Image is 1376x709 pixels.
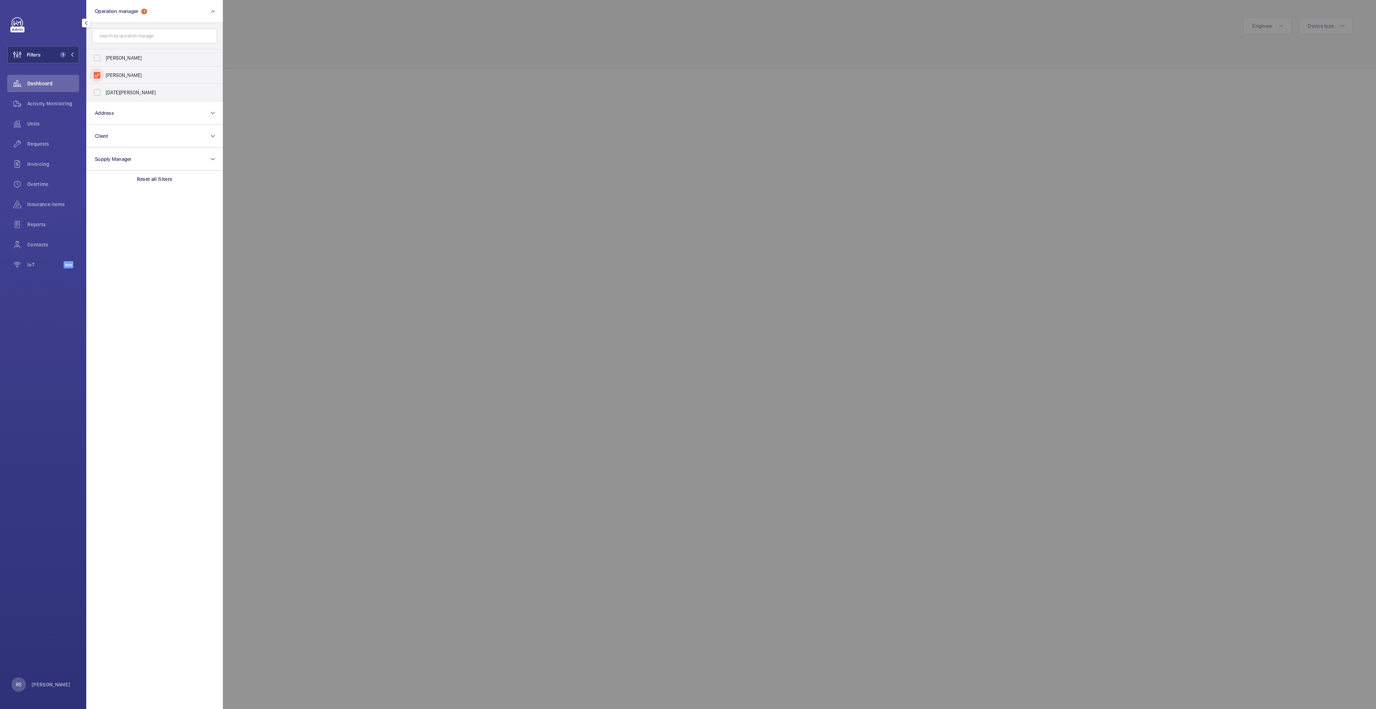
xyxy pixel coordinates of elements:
[27,181,79,188] span: Overtime
[7,46,79,63] button: Filters1
[16,681,22,688] p: RS
[27,261,64,268] span: IoT
[60,52,66,58] span: 1
[27,221,79,228] span: Reports
[27,120,79,127] span: Units
[27,51,41,58] span: Filters
[32,681,70,688] p: [PERSON_NAME]
[27,80,79,87] span: Dashboard
[27,140,79,147] span: Requests
[27,160,79,168] span: Invoicing
[64,261,73,268] span: Beta
[27,241,79,248] span: Contacts
[27,201,79,208] span: Insurance items
[27,100,79,107] span: Activity Monitoring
